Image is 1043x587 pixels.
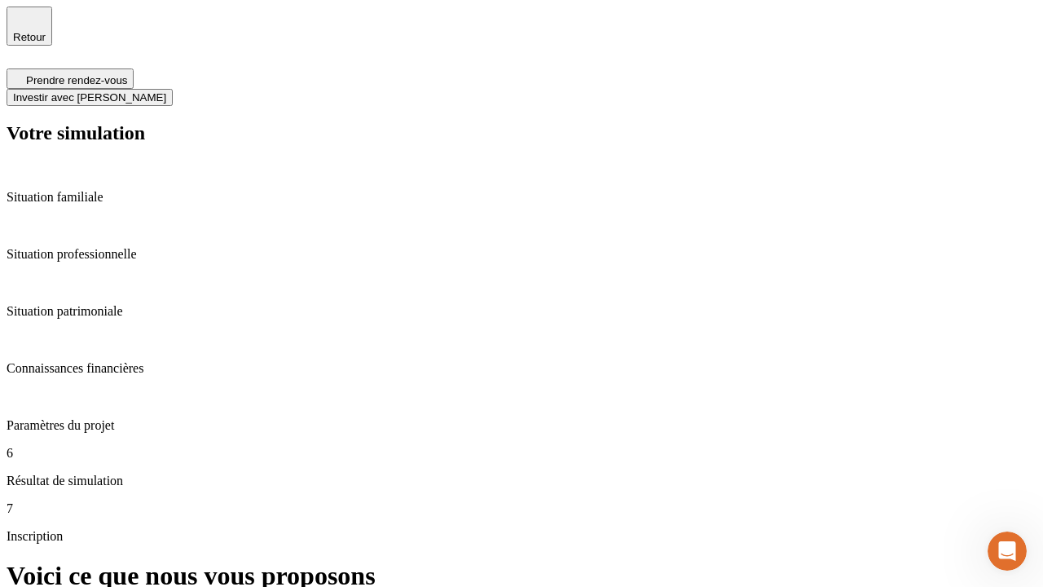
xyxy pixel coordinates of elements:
[7,304,1036,319] p: Situation patrimoniale
[988,532,1027,571] iframe: Intercom live chat
[7,474,1036,488] p: Résultat de simulation
[26,74,127,86] span: Prendre rendez-vous
[7,446,1036,461] p: 6
[7,68,134,89] button: Prendre rendez-vous
[7,501,1036,516] p: 7
[7,190,1036,205] p: Situation familiale
[13,91,166,104] span: Investir avec [PERSON_NAME]
[7,7,52,46] button: Retour
[13,31,46,43] span: Retour
[7,122,1036,144] h2: Votre simulation
[7,247,1036,262] p: Situation professionnelle
[7,529,1036,544] p: Inscription
[7,361,1036,376] p: Connaissances financières
[7,89,173,106] button: Investir avec [PERSON_NAME]
[7,418,1036,433] p: Paramètres du projet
